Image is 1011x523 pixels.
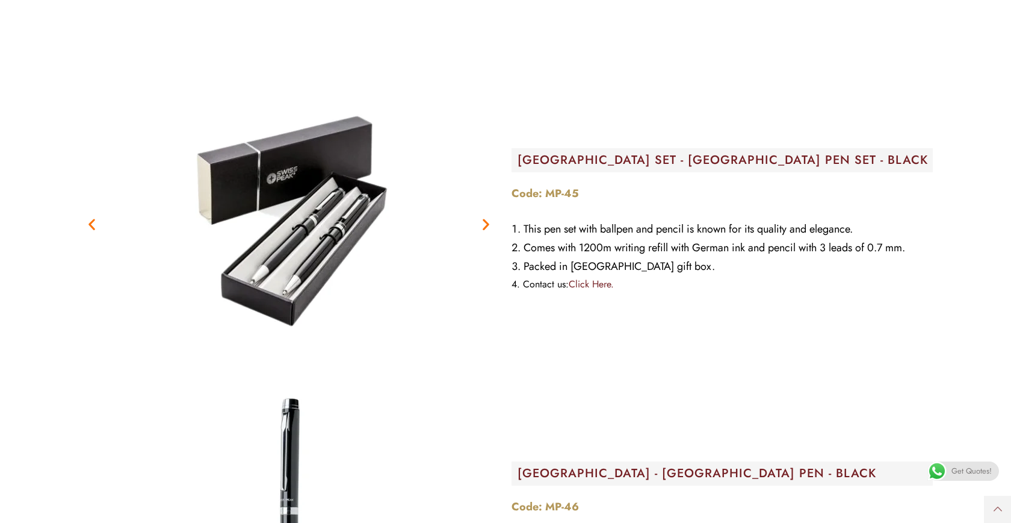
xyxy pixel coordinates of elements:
[569,277,614,291] a: Click Here.
[518,468,933,480] h2: [GEOGRAPHIC_DATA] - [GEOGRAPHIC_DATA] PEN - BLACK
[512,499,579,515] strong: Code: MP-46
[512,186,579,201] strong: Code: MP-45
[478,217,493,232] div: Next slide
[512,239,933,257] li: Comes with 1200m writing refill with German ink and pencil with 3 leads of 0.7 mm.
[512,220,933,239] li: This pen set with ballpen and pencil is known for its quality and elegance.
[84,217,99,232] div: Previous slide
[78,74,499,375] div: 1 / 3
[951,462,992,481] span: Get Quotes!
[512,276,933,293] li: Contact us:
[138,74,439,375] img: P-47-1
[512,257,933,276] li: Packed in [GEOGRAPHIC_DATA] gift box.
[78,74,499,375] div: Image Carousel
[518,154,933,166] h2: [GEOGRAPHIC_DATA] SET - [GEOGRAPHIC_DATA] PEN SET - BLACK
